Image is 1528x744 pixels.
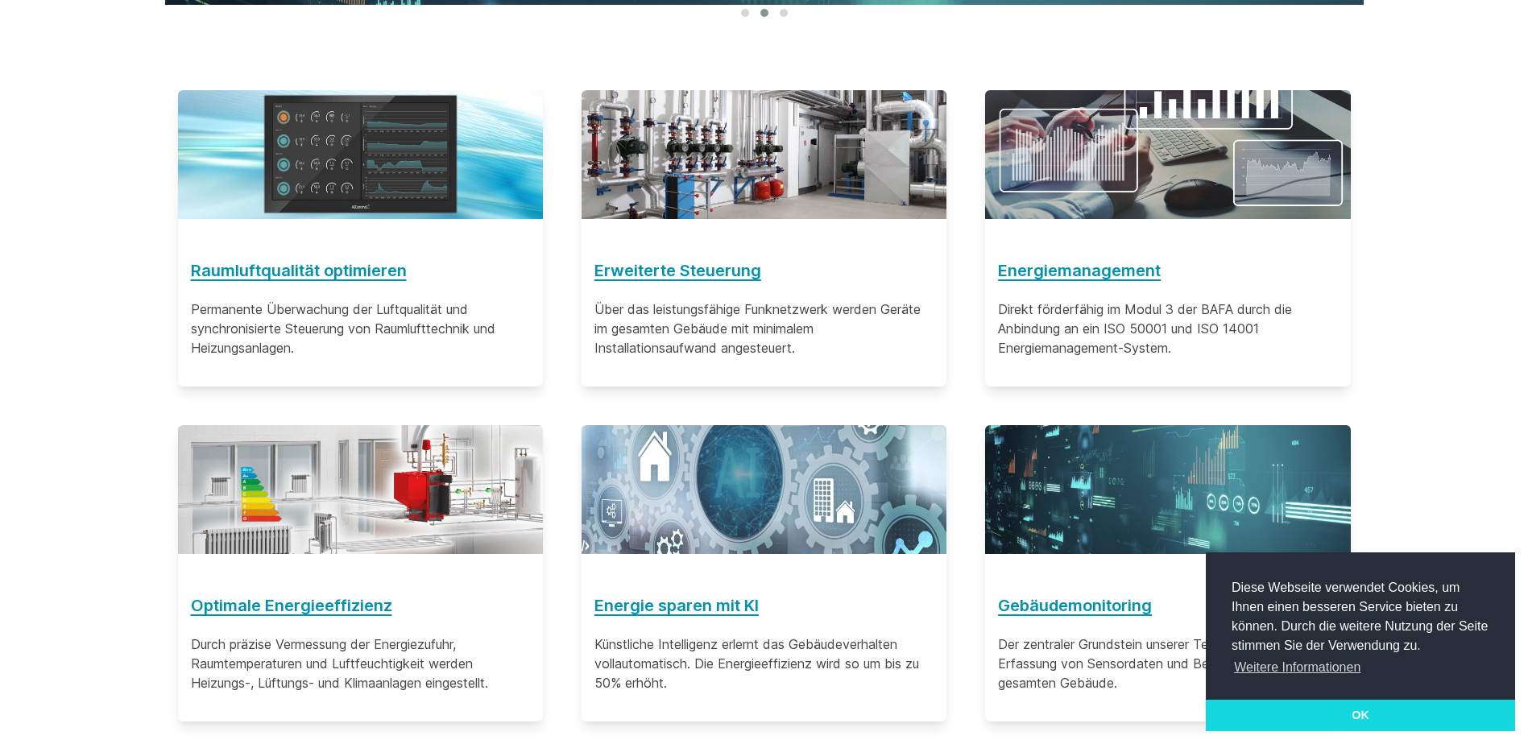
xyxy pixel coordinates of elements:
[998,593,1337,618] a: Gebäudemonitoring
[582,425,946,554] img: Energie sparen mit KI
[1206,700,1515,732] a: dismiss cookie message
[594,593,934,618] a: Energie sparen mit KI
[998,300,1337,358] p: Direkt förderfähig im Modul 3 der BAFA durch die Anbindung an ein ISO 50001 und ISO 14001 Energie...
[191,258,530,283] a: Raumluftqualität optimieren
[178,425,543,554] img: Optimale Energieeffizienz
[582,90,946,219] img: Erweiterte Steuerung
[178,90,543,219] img: Raumluftqualität optimieren
[998,634,1337,692] p: Der zentraler Grundstein unserer Technik ist die präzise Erfassung von Sensordaten und Betriebszu...
[1232,578,1489,680] span: Diese Webseite verwendet Cookies, um Ihnen einen besseren Service bieten zu können. Durch die wei...
[985,90,1350,219] img: Energiemanagement
[998,258,1337,283] a: Energiemanagement
[594,258,934,283] a: Erweiterte Steuerung
[594,300,934,358] p: Über das leistungsfähige Funknetzwerk werden Geräte im gesamten Gebäude mit minimalem Installatio...
[191,300,530,358] p: Permanente Überwachung der Luftqualität und synchronisierte Steuerung von Raumlufttechnik und Hei...
[594,634,934,692] p: Künstliche Intelligenz erlernt das Gebäudeverhalten vollautomatisch. Die Energieeffizienz wird so...
[1206,552,1515,731] div: cookieconsent
[1232,655,1364,680] a: learn more about cookies
[985,425,1350,554] img: Gebäudemonitoring
[191,634,530,692] p: Durch präzise Vermessung der Energiezufuhr, Raumtemperaturen und Luftfeuchtigkeit werden Heizungs...
[191,593,530,618] a: Optimale Energieeffizienz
